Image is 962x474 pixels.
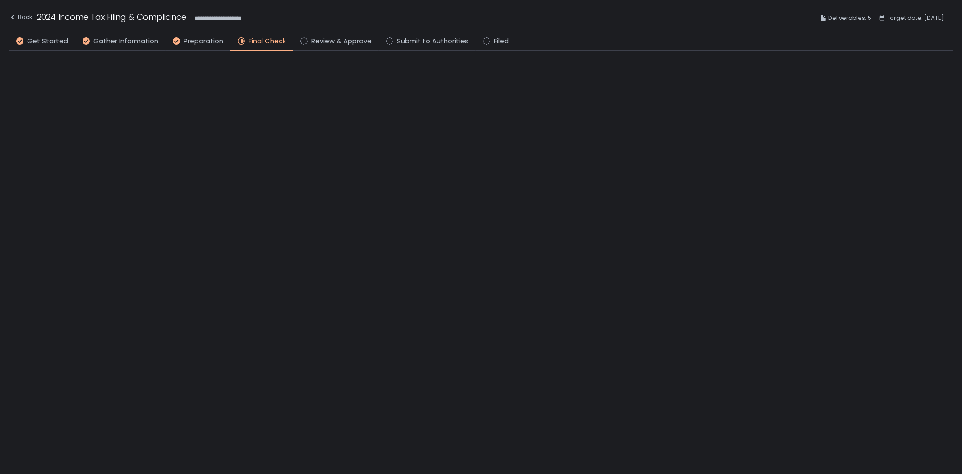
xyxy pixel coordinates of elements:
span: Target date: [DATE] [887,13,944,23]
div: Back [9,12,32,23]
span: Deliverables: 5 [828,13,871,23]
span: Submit to Authorities [397,36,469,46]
h1: 2024 Income Tax Filing & Compliance [37,11,186,23]
span: Filed [494,36,509,46]
span: Get Started [27,36,68,46]
span: Final Check [249,36,286,46]
span: Gather Information [93,36,158,46]
span: Preparation [184,36,223,46]
span: Review & Approve [311,36,372,46]
button: Back [9,11,32,26]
